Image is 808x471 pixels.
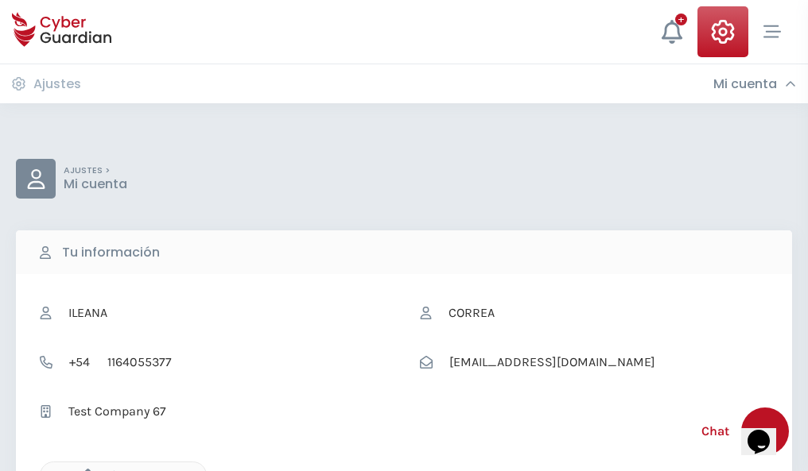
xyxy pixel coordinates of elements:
span: Chat [701,422,729,441]
iframe: chat widget [741,407,792,455]
p: AJUSTES > [64,165,127,176]
h3: Ajustes [33,76,81,92]
div: Mi cuenta [713,76,796,92]
div: + [675,14,687,25]
b: Tu información [62,243,160,262]
span: +54 [60,347,99,377]
p: Mi cuenta [64,176,127,192]
input: Teléfono [99,347,388,377]
h3: Mi cuenta [713,76,777,92]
